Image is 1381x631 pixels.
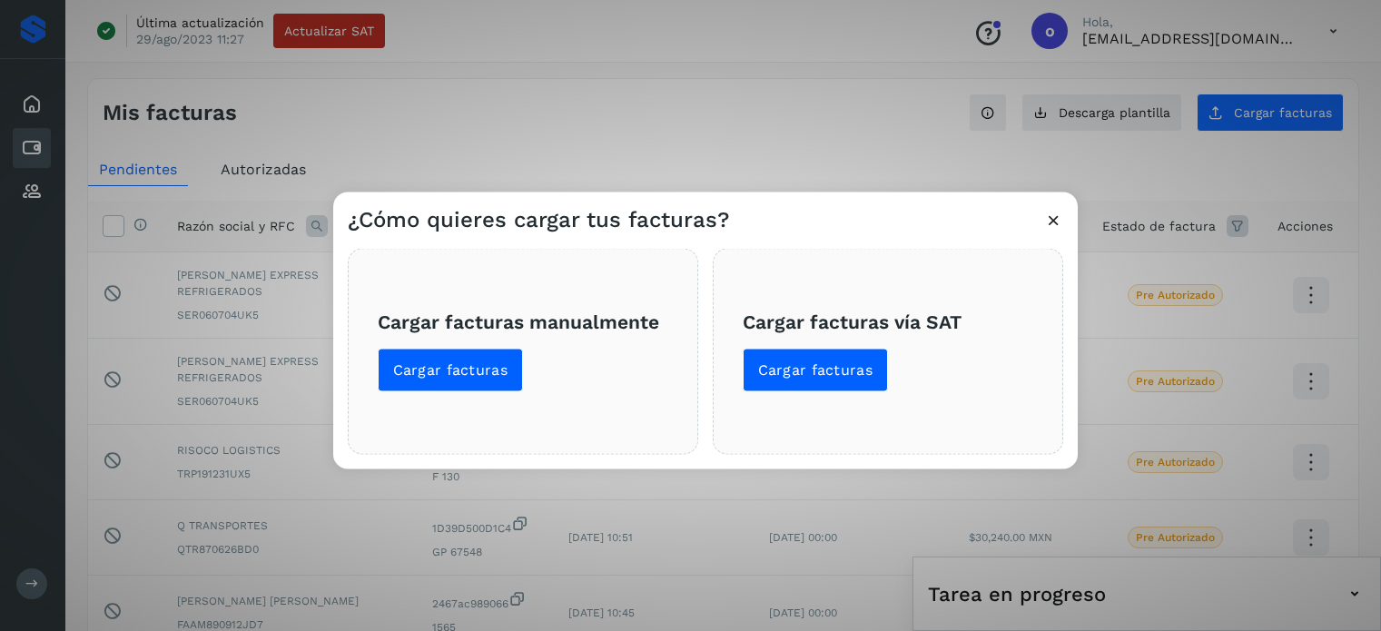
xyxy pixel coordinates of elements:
[743,348,889,391] button: Cargar facturas
[743,311,1033,333] h3: Cargar facturas vía SAT
[378,348,524,391] button: Cargar facturas
[393,360,508,380] span: Cargar facturas
[348,206,729,232] h3: ¿Cómo quieres cargar tus facturas?
[378,311,668,333] h3: Cargar facturas manualmente
[758,360,873,380] span: Cargar facturas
